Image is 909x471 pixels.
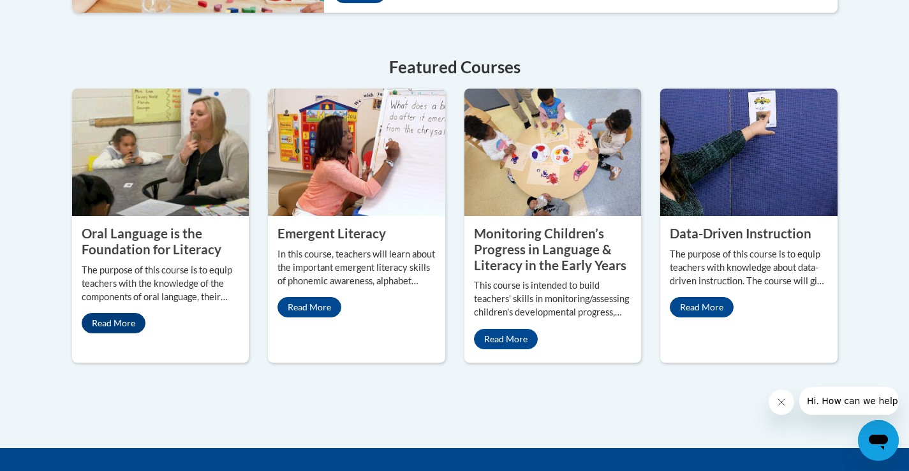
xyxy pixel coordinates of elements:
span: Hi. How can we help? [8,9,103,19]
a: Read More [474,329,538,349]
img: Emergent Literacy [268,89,445,216]
iframe: Button to launch messaging window [858,420,899,461]
p: In this course, teachers will learn about the important emergent literacy skills of phonemic awar... [277,248,436,288]
property: Data-Driven Instruction [670,226,811,241]
img: Monitoring Children’s Progress in Language & Literacy in the Early Years [464,89,642,216]
property: Oral Language is the Foundation for Literacy [82,226,221,257]
img: Data-Driven Instruction [660,89,838,216]
a: Read More [670,297,734,317]
a: Read More [82,313,145,333]
a: Read More [277,297,341,317]
property: Monitoring Children’s Progress in Language & Literacy in the Early Years [474,226,626,272]
iframe: Close message [769,389,794,415]
p: The purpose of this course is to equip teachers with knowledge about data-driven instruction. The... [670,248,828,288]
h4: Featured Courses [72,55,838,80]
p: This course is intended to build teachers’ skills in monitoring/assessing children’s developmenta... [474,279,632,319]
p: The purpose of this course is to equip teachers with the knowledge of the components of oral lang... [82,264,240,304]
property: Emergent Literacy [277,226,386,241]
iframe: Message from company [799,387,899,415]
img: Oral Language is the Foundation for Literacy [72,89,249,216]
